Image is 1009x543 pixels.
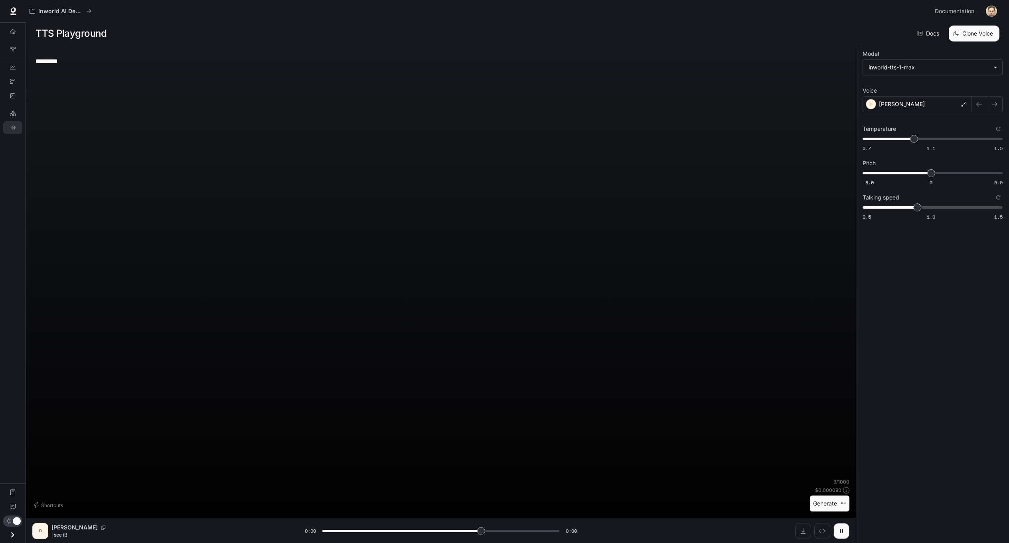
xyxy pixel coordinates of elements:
a: Docs [916,26,942,41]
a: Dashboards [3,61,22,73]
p: Voice [863,88,877,93]
a: Overview [3,25,22,38]
span: 1.1 [927,145,935,152]
button: Clone Voice [949,26,999,41]
h1: TTS Playground [36,26,107,41]
div: D [34,525,47,537]
a: Documentation [3,486,22,499]
button: Copy Voice ID [98,525,109,530]
span: 1.5 [994,145,1003,152]
div: inworld-tts-1-max [869,63,989,71]
p: $ 0.000090 [815,487,841,494]
p: Model [863,51,879,57]
button: Shortcuts [32,499,66,511]
span: 0.5 [863,213,871,220]
a: Logs [3,89,22,102]
button: Download audio [795,523,811,539]
span: 5.0 [994,179,1003,186]
span: Dark mode toggle [13,516,21,525]
span: 0:00 [566,527,577,535]
span: 0:00 [305,527,316,535]
a: LLM Playground [3,107,22,120]
p: [PERSON_NAME] [51,523,98,531]
p: Talking speed [863,195,899,200]
p: Temperature [863,126,896,132]
span: 1.5 [994,213,1003,220]
p: Inworld AI Demos [38,8,83,15]
span: Documentation [935,6,974,16]
span: -5.0 [863,179,874,186]
span: 1.0 [927,213,935,220]
button: Inspect [814,523,830,539]
p: Pitch [863,160,876,166]
a: Graph Registry [3,43,22,55]
p: I see it! [51,531,286,538]
p: [PERSON_NAME] [879,100,925,108]
img: User avatar [986,6,997,17]
button: Open drawer [4,527,22,543]
div: inworld-tts-1-max [863,60,1002,75]
button: Generate⌘⏎ [810,496,849,512]
p: 9 / 1000 [833,478,849,485]
button: Reset to default [994,193,1003,202]
button: User avatar [983,3,999,19]
p: ⌘⏎ [840,501,846,506]
button: Reset to default [994,124,1003,133]
span: 0.7 [863,145,871,152]
span: 0 [930,179,932,186]
a: Feedback [3,500,22,513]
a: TTS Playground [3,121,22,134]
a: Traces [3,75,22,88]
a: Documentation [932,3,980,19]
button: All workspaces [26,3,95,19]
